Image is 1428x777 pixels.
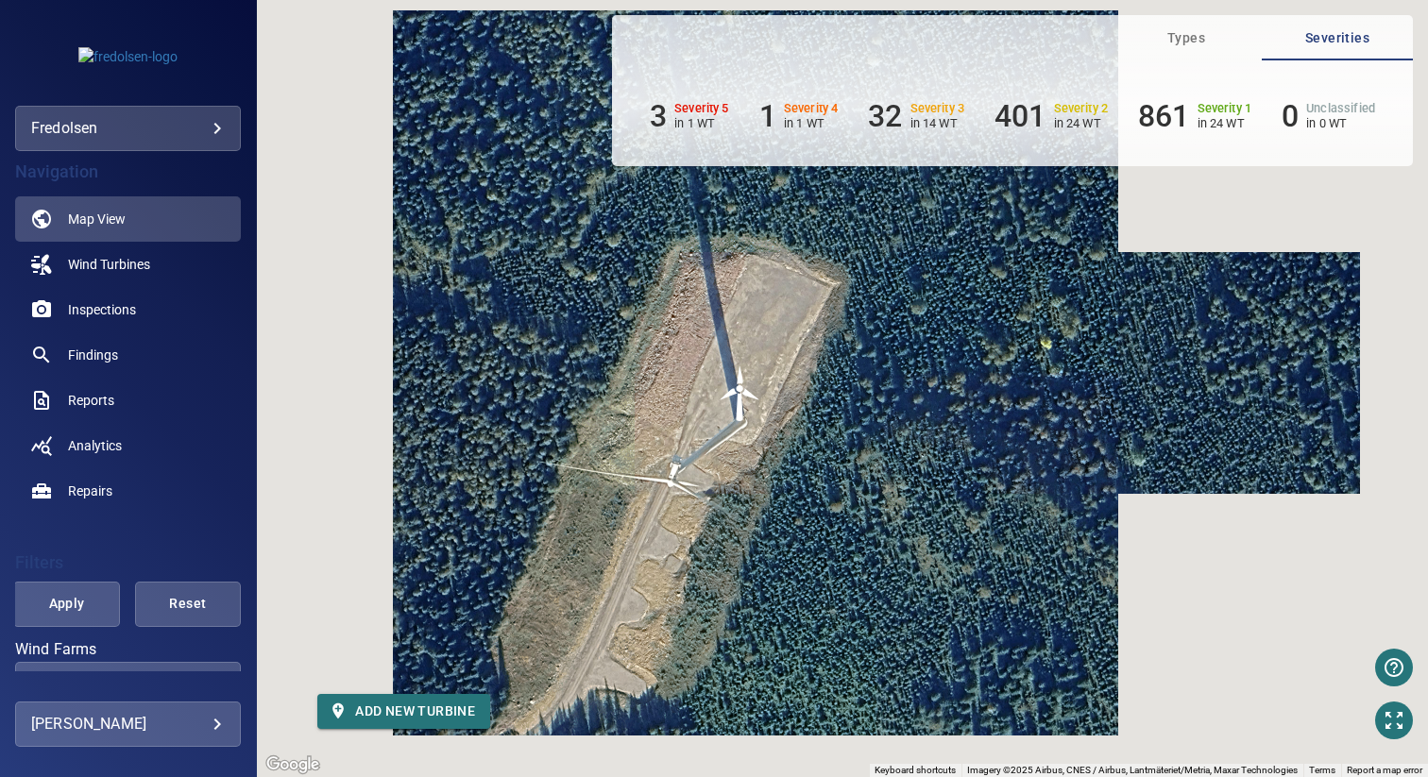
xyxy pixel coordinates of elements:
span: Reset [159,592,217,616]
a: Open this area in Google Maps (opens a new window) [262,752,324,777]
h6: Severity 2 [1054,102,1109,115]
a: windturbines noActive [15,242,241,287]
h6: 3 [650,98,667,134]
h4: Filters [15,553,241,572]
h6: 861 [1138,98,1189,134]
span: Types [1122,26,1250,50]
label: Wind Farms [15,642,241,657]
a: findings noActive [15,332,241,378]
li: Severity 4 [759,98,839,134]
h6: Severity 4 [784,102,839,115]
p: in 0 WT [1306,116,1375,130]
button: Keyboard shortcuts [875,764,956,777]
img: windFarmIcon.svg [712,365,769,422]
li: Severity 2 [994,98,1108,134]
div: fredolsen [31,113,225,144]
span: Reports [68,391,114,410]
span: Repairs [68,481,112,500]
a: repairs noActive [15,468,241,514]
div: fredolsen [15,106,241,151]
span: Apply [37,592,95,616]
button: Add new turbine [317,694,490,729]
h4: Navigation [15,162,241,181]
a: reports noActive [15,378,241,423]
button: Apply [13,582,119,627]
img: fredolsen-logo [78,47,178,66]
h6: Severity 1 [1198,102,1252,115]
span: Wind Turbines [68,255,150,274]
h6: 1 [759,98,776,134]
li: Severity Unclassified [1282,98,1375,134]
h6: 32 [868,98,902,134]
span: Add new turbine [332,700,475,723]
li: Severity 3 [868,98,964,134]
span: Findings [68,346,118,364]
span: Map View [68,210,126,228]
img: Google [262,752,324,777]
a: map active [15,196,241,242]
h6: 401 [994,98,1045,134]
div: Wind Farms [15,662,241,707]
span: Analytics [68,436,122,455]
li: Severity 5 [650,98,729,134]
a: Report a map error [1347,765,1422,775]
span: Imagery ©2025 Airbus, CNES / Airbus, Lantmäteriet/Metria, Maxar Technologies [967,765,1298,775]
span: Severities [1273,26,1402,50]
div: [PERSON_NAME] [31,709,225,739]
h6: Unclassified [1306,102,1375,115]
gmp-advanced-marker: WTG28 [712,365,769,422]
p: in 1 WT [784,116,839,130]
a: Terms (opens in new tab) [1309,765,1335,775]
li: Severity 1 [1138,98,1251,134]
h6: Severity 5 [674,102,729,115]
h6: 0 [1282,98,1299,134]
p: in 24 WT [1054,116,1109,130]
a: analytics noActive [15,423,241,468]
span: Inspections [68,300,136,319]
p: in 24 WT [1198,116,1252,130]
a: inspections noActive [15,287,241,332]
h6: Severity 3 [910,102,965,115]
button: Reset [135,582,241,627]
p: in 1 WT [674,116,729,130]
p: in 14 WT [910,116,965,130]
